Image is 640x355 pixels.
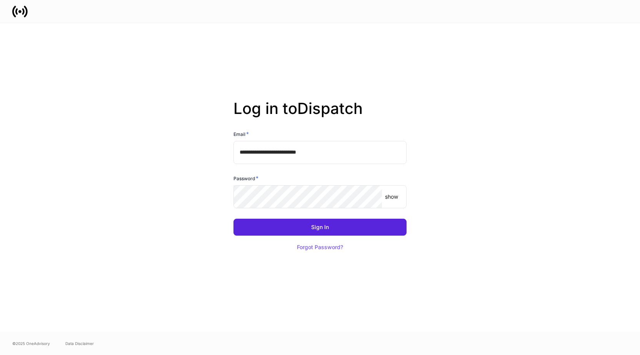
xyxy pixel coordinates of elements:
h2: Log in to Dispatch [233,99,407,130]
button: Sign In [233,219,407,236]
a: Data Disclaimer [65,340,94,347]
span: © 2025 OneAdvisory [12,340,50,347]
h6: Email [233,130,249,138]
p: show [385,193,398,201]
button: Forgot Password? [287,239,353,256]
div: Sign In [311,224,329,230]
div: Forgot Password? [297,244,343,250]
h6: Password [233,174,258,182]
